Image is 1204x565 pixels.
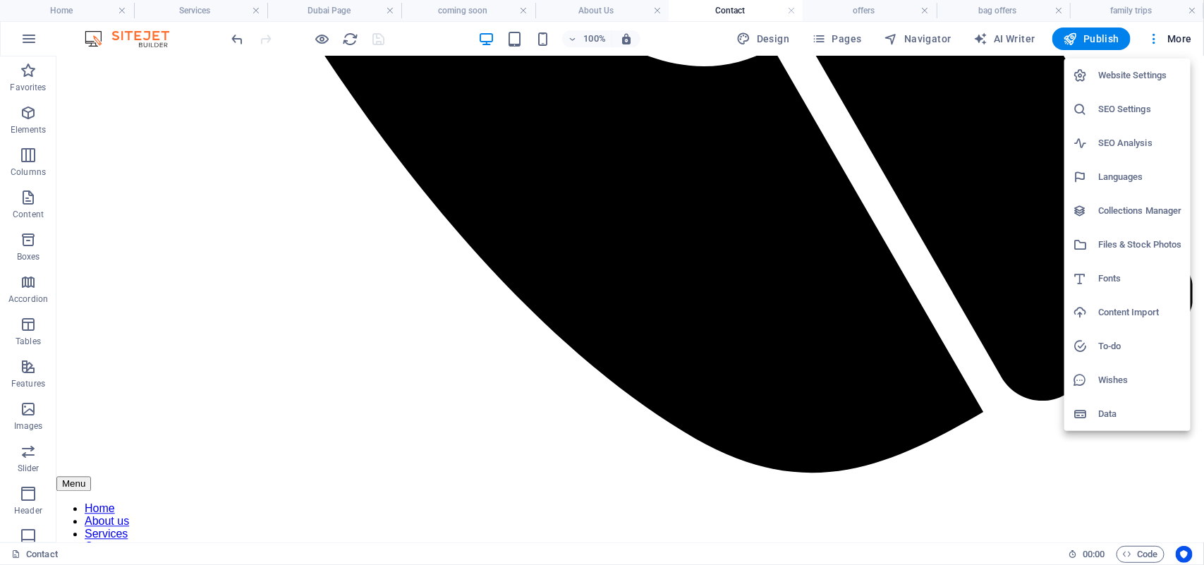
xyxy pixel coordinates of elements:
[1098,372,1182,389] h6: Wishes
[1098,338,1182,355] h6: To-do
[1098,406,1182,423] h6: Data
[1098,67,1182,84] h6: Website Settings
[1098,169,1182,186] h6: Languages
[1098,135,1182,152] h6: SEO Analysis
[1098,202,1182,219] h6: Collections Manager
[1098,304,1182,321] h6: Content Import
[1098,270,1182,287] h6: Fonts
[1098,101,1182,118] h6: SEO Settings
[1098,236,1182,253] h6: Files & Stock Photos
